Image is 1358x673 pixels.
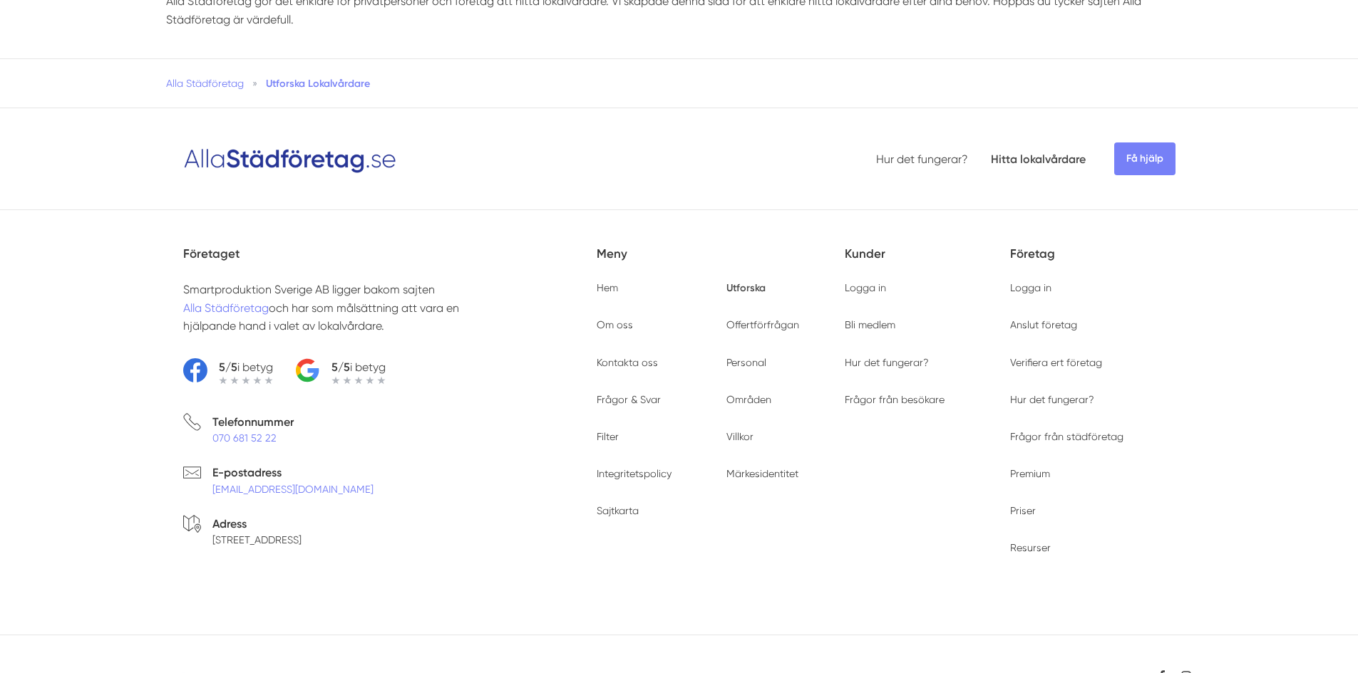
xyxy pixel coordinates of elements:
a: Premium [1010,468,1050,479]
a: Resurser [1010,542,1051,553]
a: Priser [1010,505,1036,516]
strong: 5/5 [219,360,237,374]
strong: 5/5 [331,360,350,374]
a: Utforska [726,281,766,294]
p: i betyg [219,358,273,376]
a: Utforska Lokalvårdare [266,77,370,90]
a: Områden [726,394,771,405]
a: Filter [597,431,619,442]
a: Logga in [1010,282,1051,293]
a: 070 681 52 22 [212,432,277,444]
span: » [252,76,257,90]
p: Telefonnummer [212,413,294,431]
h5: Meny [597,244,845,281]
h5: Företaget [183,244,597,281]
p: E-postadress [212,464,374,481]
a: Villkor [726,431,753,442]
a: Hitta lokalvårdare [991,152,1086,166]
a: Hur det fungerar? [1010,394,1094,405]
a: Frågor från städföretag [1010,431,1123,442]
span: Få hjälp [1114,142,1176,175]
a: Personal [726,357,766,368]
a: Frågor & Svar [597,394,661,405]
a: Hur det fungerar? [876,152,968,166]
a: Hur det fungerar? [845,357,929,368]
h5: Kunder [845,244,1010,281]
p: Adress [212,515,302,533]
a: Sajtkarta [597,505,639,516]
a: Bli medlem [845,319,895,330]
img: Logotyp Alla Städföretag [183,143,397,174]
svg: Telefon [183,413,201,431]
p: [STREET_ADDRESS] [212,533,302,547]
p: i betyg [331,358,386,376]
a: 5/5i betyg [296,358,386,385]
a: Alla Städföretag [166,78,244,89]
a: [EMAIL_ADDRESS][DOMAIN_NAME] [212,484,374,495]
a: Integritetspolicy [597,468,672,479]
h5: Företag [1010,244,1176,281]
a: Om oss [597,319,633,330]
nav: Breadcrumb [166,76,1193,90]
p: Smartproduktion Sverige AB ligger bakom sajten och har som målsättning att vara en hjälpande hand... [183,281,503,335]
a: Frågor från besökare [845,394,945,405]
a: Logga in [845,282,886,293]
a: Anslut företag [1010,319,1077,330]
a: Offertförfrågan [726,319,799,330]
a: 5/5i betyg [183,358,273,385]
a: Märkesidentitet [726,468,798,479]
a: Kontakta oss [597,357,658,368]
a: Hem [597,282,618,293]
a: Alla Städföretag [183,301,269,315]
a: Verifiera ert företag [1010,357,1102,368]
